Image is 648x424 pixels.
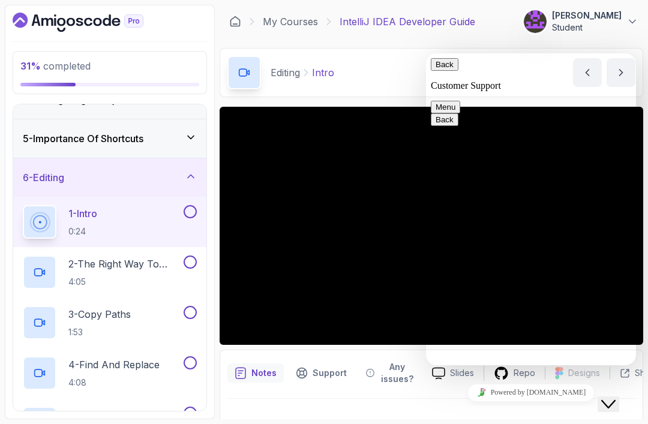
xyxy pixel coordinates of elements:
[289,357,354,389] button: Support button
[68,377,160,389] p: 4:08
[340,14,475,29] p: IntelliJ IDEA Developer Guide
[68,257,181,271] p: 2 - The Right Way To Copy And Paste
[23,205,197,239] button: 1-Intro0:24
[68,307,131,321] p: 3 - Copy Paths
[313,367,347,379] p: Support
[13,119,206,158] button: 5-Importance Of Shortcuts
[568,367,600,379] p: Designs
[13,13,171,32] a: Dashboard
[426,379,636,406] iframe: chat widget
[229,16,241,28] a: Dashboard
[13,158,206,197] button: 6-Editing
[271,65,300,80] p: Editing
[68,225,97,237] p: 0:24
[523,10,638,34] button: user profile image[PERSON_NAME]Student
[426,53,636,365] iframe: chat widget
[68,408,181,422] p: 5 - Expanding And Shringking Selection
[552,22,622,34] p: Student
[20,60,41,72] span: 31 %
[359,357,422,389] button: Feedback button
[450,367,474,379] p: Slides
[20,60,91,72] span: completed
[484,366,545,381] a: Repo
[312,65,334,80] p: Intro
[227,357,284,389] button: notes button
[68,326,131,338] p: 1:53
[68,276,181,288] p: 4:05
[552,10,622,22] p: [PERSON_NAME]
[422,367,484,380] a: Slides
[23,131,143,146] h3: 5 - Importance Of Shortcuts
[23,170,64,185] h3: 6 - Editing
[23,255,197,289] button: 2-The Right Way To Copy And Paste4:05
[68,206,97,221] p: 1 - Intro
[598,376,636,412] iframe: chat widget
[514,367,535,379] p: Repo
[23,356,197,390] button: 4-Find And Replace4:08
[379,361,415,385] p: Any issues?
[524,10,547,33] img: user profile image
[220,107,643,345] iframe: 0 - Intro
[263,14,318,29] a: My Courses
[68,357,160,372] p: 4 - Find And Replace
[23,306,197,339] button: 3-Copy Paths1:53
[251,367,277,379] p: Notes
